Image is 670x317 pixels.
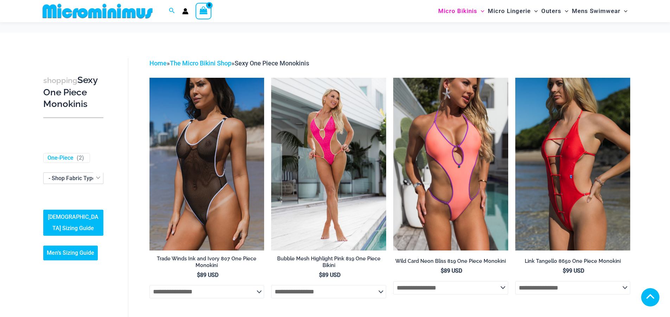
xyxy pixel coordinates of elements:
[43,210,103,236] a: [DEMOGRAPHIC_DATA] Sizing Guide
[531,2,538,20] span: Menu Toggle
[44,173,103,184] span: - Shop Fabric Type
[149,255,264,268] h2: Trade Winds Ink and Ivory 807 One Piece Monokini
[541,2,561,20] span: Outers
[515,78,630,250] a: Link Tangello 8650 One Piece Monokini 11Link Tangello 8650 One Piece Monokini 12Link Tangello 865...
[393,78,508,250] img: Wild Card Neon Bliss 819 One Piece 04
[196,3,212,19] a: View Shopping Cart, empty
[43,172,103,184] span: - Shop Fabric Type
[49,175,96,182] span: - Shop Fabric Type
[563,267,566,274] span: $
[149,59,167,67] a: Home
[197,272,218,278] bdi: 89 USD
[271,78,386,250] a: Bubble Mesh Highlight Pink 819 One Piece 01Bubble Mesh Highlight Pink 819 One Piece 03Bubble Mesh...
[477,2,484,20] span: Menu Toggle
[197,272,200,278] span: $
[486,2,540,20] a: Micro LingerieMenu ToggleMenu Toggle
[561,2,568,20] span: Menu Toggle
[319,272,322,278] span: $
[43,246,98,260] a: Men’s Sizing Guide
[393,258,508,267] a: Wild Card Neon Bliss 819 One Piece Monokini
[43,76,77,85] span: shopping
[393,78,508,250] a: Wild Card Neon Bliss 819 One Piece 04Wild Card Neon Bliss 819 One Piece 05Wild Card Neon Bliss 81...
[149,78,264,250] img: Tradewinds Ink and Ivory 807 One Piece 03
[77,154,84,162] span: ( )
[40,3,155,19] img: MM SHOP LOGO FLAT
[271,255,386,271] a: Bubble Mesh Highlight Pink 819 One Piece Bikini
[271,78,386,250] img: Bubble Mesh Highlight Pink 819 One Piece 01
[488,2,531,20] span: Micro Lingerie
[563,267,584,274] bdi: 99 USD
[79,154,82,161] span: 2
[149,59,309,67] span: » »
[620,2,627,20] span: Menu Toggle
[540,2,570,20] a: OutersMenu ToggleMenu Toggle
[170,59,231,67] a: The Micro Bikini Shop
[319,272,340,278] bdi: 89 USD
[435,1,631,21] nav: Site Navigation
[149,255,264,271] a: Trade Winds Ink and Ivory 807 One Piece Monokini
[47,154,74,162] a: One-Piece
[169,7,175,15] a: Search icon link
[43,74,103,110] h3: Sexy One Piece Monokinis
[515,258,630,267] a: Link Tangello 8650 One Piece Monokini
[149,78,264,250] a: Tradewinds Ink and Ivory 807 One Piece 03Tradewinds Ink and Ivory 807 One Piece 04Tradewinds Ink ...
[572,2,620,20] span: Mens Swimwear
[235,59,309,67] span: Sexy One Piece Monokinis
[271,255,386,268] h2: Bubble Mesh Highlight Pink 819 One Piece Bikini
[182,8,189,14] a: Account icon link
[515,258,630,265] h2: Link Tangello 8650 One Piece Monokini
[570,2,629,20] a: Mens SwimwearMenu ToggleMenu Toggle
[393,258,508,265] h2: Wild Card Neon Bliss 819 One Piece Monokini
[436,2,486,20] a: Micro BikinisMenu ToggleMenu Toggle
[441,267,462,274] bdi: 89 USD
[441,267,444,274] span: $
[438,2,477,20] span: Micro Bikinis
[515,78,630,250] img: Link Tangello 8650 One Piece Monokini 11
